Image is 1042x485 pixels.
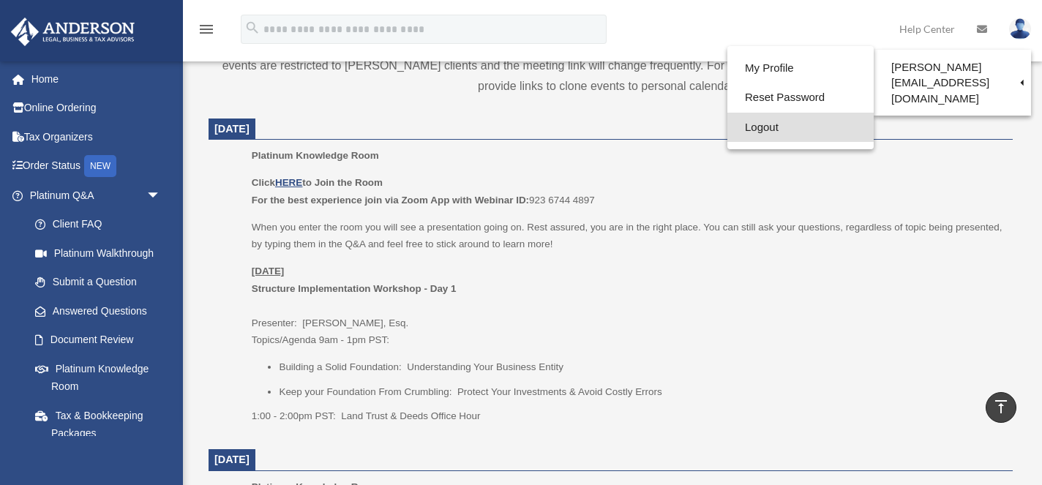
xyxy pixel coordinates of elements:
a: My Profile [727,53,874,83]
a: [PERSON_NAME][EMAIL_ADDRESS][DOMAIN_NAME] [874,53,1031,112]
span: Platinum Knowledge Room [252,150,379,161]
u: [DATE] [252,266,285,277]
a: Client FAQ [20,210,183,239]
p: 923 6744 4897 [252,174,1002,208]
li: Building a Solid Foundation: Understanding Your Business Entity [279,358,1002,376]
p: 1:00 - 2:00pm PST: Land Trust & Deeds Office Hour [252,407,1002,425]
a: Platinum Q&Aarrow_drop_down [10,181,183,210]
p: When you enter the room you will see a presentation going on. Rest assured, you are in the right ... [252,219,1002,253]
img: Anderson Advisors Platinum Portal [7,18,139,46]
span: [DATE] [214,454,250,465]
a: Submit a Question [20,268,183,297]
b: Click to Join the Room [252,177,383,188]
a: Tax & Bookkeeping Packages [20,401,183,448]
a: Platinum Walkthrough [20,238,183,268]
a: Order StatusNEW [10,151,183,181]
i: menu [198,20,215,38]
p: Presenter: [PERSON_NAME], Esq. Topics/Agenda 9am - 1pm PST: [252,263,1002,349]
b: For the best experience join via Zoom App with Webinar ID: [252,195,529,206]
i: vertical_align_top [992,398,1010,416]
a: Reset Password [727,83,874,113]
a: Document Review [20,326,183,355]
b: Structure Implementation Workshop - Day 1 [252,283,457,294]
i: search [244,20,260,36]
span: [DATE] [214,123,250,135]
img: User Pic [1009,18,1031,40]
a: menu [198,26,215,38]
a: Logout [727,113,874,143]
span: arrow_drop_down [146,181,176,211]
a: Online Ordering [10,94,183,123]
a: Platinum Knowledge Room [20,354,176,401]
a: HERE [275,177,302,188]
a: Tax Organizers [10,122,183,151]
a: Home [10,64,183,94]
a: Answered Questions [20,296,183,326]
div: NEW [84,155,116,177]
li: Keep your Foundation From Crumbling: Protect Your Investments & Avoid Costly Errors [279,383,1002,401]
a: vertical_align_top [986,392,1016,423]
